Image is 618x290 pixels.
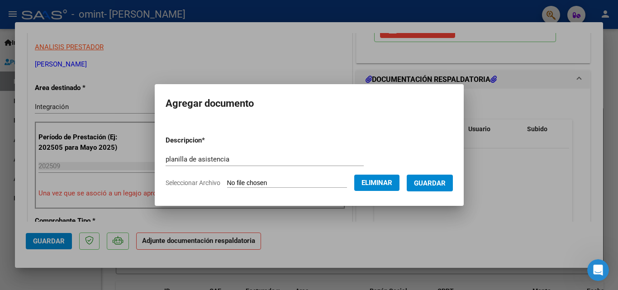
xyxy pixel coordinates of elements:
[166,135,252,146] p: Descripcion
[407,175,453,191] button: Guardar
[587,259,609,281] iframe: Intercom live chat
[166,95,453,112] h2: Agregar documento
[354,175,399,191] button: Eliminar
[414,179,446,187] span: Guardar
[166,179,220,186] span: Seleccionar Archivo
[361,179,392,187] span: Eliminar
